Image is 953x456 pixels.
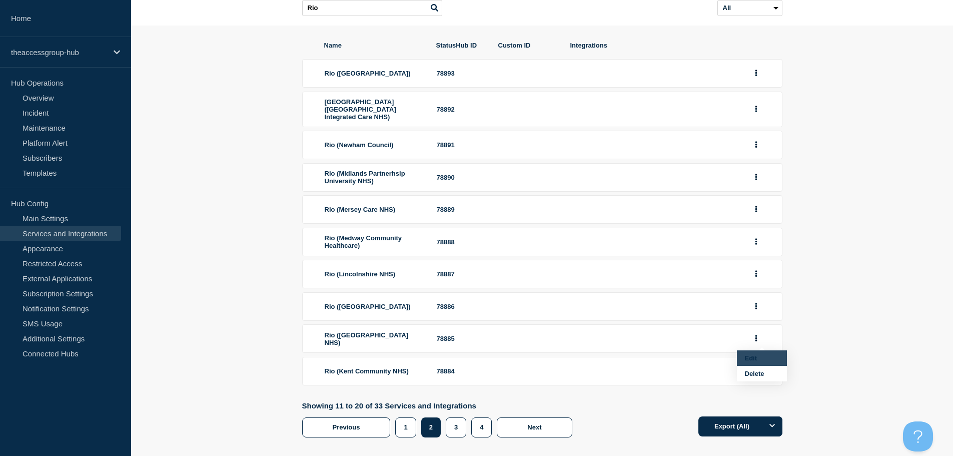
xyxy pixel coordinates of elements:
div: 78885 [437,335,487,342]
button: group actions [750,66,762,81]
span: Previous [333,423,360,431]
button: Export (All) [698,416,782,436]
span: Rio ([GEOGRAPHIC_DATA]) [325,303,411,310]
button: Next [497,417,572,437]
button: 1 [395,417,416,437]
span: Custom ID [498,42,558,49]
span: [GEOGRAPHIC_DATA] ([GEOGRAPHIC_DATA] Integrated Care NHS) [325,98,396,121]
span: Rio (Medway Community Healthcare) [325,234,402,249]
p: theaccessgroup-hub [11,48,107,57]
button: group actions [750,202,762,217]
button: Delete [737,366,787,381]
span: StatusHub ID [436,42,486,49]
div: 78884 [437,367,487,375]
div: 78889 [437,206,487,213]
button: group actions [750,331,762,346]
div: 78891 [437,141,487,149]
button: group actions [750,170,762,185]
button: 2 [421,417,441,437]
div: 78890 [437,174,487,181]
span: Rio (Lincolnshire NHS) [325,270,396,278]
span: Rio (Newham Council) [325,141,394,149]
span: Rio (Midlands Partnerhsip University NHS) [325,170,405,185]
span: Name [324,42,424,49]
button: group actions [750,266,762,282]
span: Rio ([GEOGRAPHIC_DATA] NHS) [325,331,409,346]
div: 78888 [437,238,487,246]
button: group actions [750,137,762,153]
span: Integrations [570,42,738,49]
p: Showing 11 to 20 of 33 Services and Integrations [302,401,577,410]
button: Options [762,416,782,436]
div: 78887 [437,270,487,278]
span: Rio (Mersey Care NHS) [325,206,396,213]
button: 3 [446,417,466,437]
div: 78886 [437,303,487,310]
span: Next [527,423,541,431]
button: Previous [302,417,391,437]
iframe: Help Scout Beacon - Open [903,421,933,451]
button: group actions [750,234,762,250]
button: 4 [471,417,492,437]
div: 78893 [437,70,487,77]
button: group actions [750,102,762,117]
div: 78892 [437,106,487,113]
button: group actions [750,299,762,314]
span: Rio (Kent Community NHS) [325,367,409,375]
span: Rio ([GEOGRAPHIC_DATA]) [325,70,411,77]
button: Edit [737,350,787,366]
